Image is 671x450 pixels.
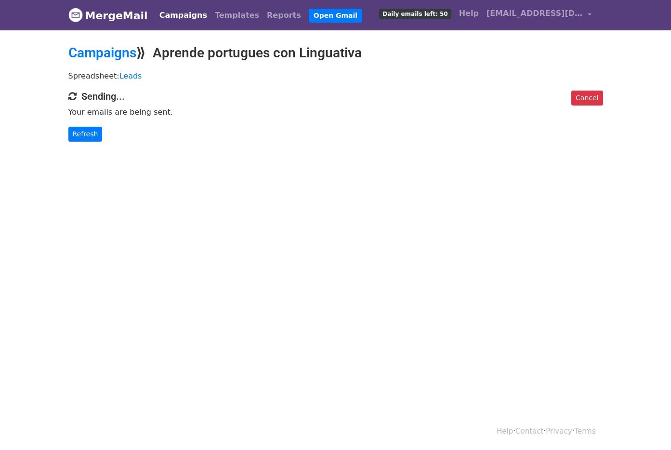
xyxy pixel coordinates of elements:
a: MergeMail [68,5,148,26]
a: Open Gmail [309,9,362,23]
a: Help [497,427,513,436]
p: Your emails are being sent. [68,107,603,117]
span: Daily emails left: 50 [379,9,451,19]
a: Help [455,4,483,23]
a: Templates [211,6,263,25]
a: Campaigns [68,45,136,61]
a: Leads [119,71,142,80]
a: Contact [515,427,543,436]
img: MergeMail logo [68,8,83,22]
a: Daily emails left: 50 [375,4,455,23]
a: Privacy [546,427,572,436]
a: Reports [263,6,305,25]
a: Campaigns [156,6,211,25]
a: Terms [574,427,595,436]
p: Spreadsheet: [68,71,603,81]
a: Cancel [571,91,603,106]
h2: ⟫ Aprende portugues con Linguativa [68,45,603,61]
span: [EMAIL_ADDRESS][DOMAIN_NAME] [487,8,583,19]
a: [EMAIL_ADDRESS][DOMAIN_NAME] [483,4,595,26]
h4: Sending... [68,91,603,102]
a: Refresh [68,127,103,142]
